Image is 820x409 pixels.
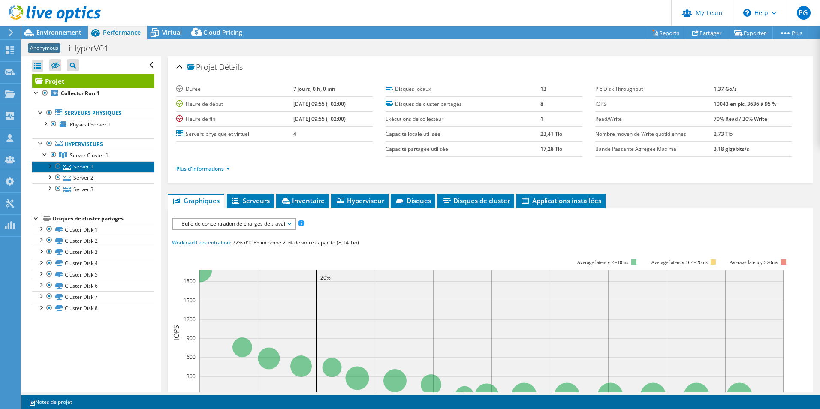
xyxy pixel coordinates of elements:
label: Heure de fin [176,115,293,123]
text: 1200 [184,316,196,323]
span: Bulle de concentration de charges de travail [177,219,291,229]
span: Projet [187,63,217,72]
a: Cluster Disk 1 [32,224,154,235]
label: Durée [176,85,293,93]
a: Collector Run 1 [32,88,154,99]
b: 10043 en pic, 3636 à 95 % [714,100,776,108]
a: Serveurs physiques [32,108,154,119]
a: Cluster Disk 4 [32,258,154,269]
label: Capacité locale utilisée [386,130,540,138]
span: 72% d'IOPS incombe 20% de votre capacité (8,14 Tio) [232,239,359,246]
span: Détails [219,62,243,72]
span: Graphiques [172,196,220,205]
text: 1500 [184,297,196,304]
b: 70% Read / 30% Write [714,115,767,123]
b: 7 jours, 0 h, 0 mn [293,85,335,93]
span: Virtual [162,28,182,36]
label: Servers physique et virtuel [176,130,293,138]
label: Capacité partagée utilisée [386,145,540,153]
span: PG [797,6,811,20]
label: Exécutions de collecteur [386,115,540,123]
a: Notes de projet [23,397,78,407]
a: Projet [32,74,154,88]
b: 2,73 Tio [714,130,733,138]
text: 600 [187,353,196,361]
span: Disques [395,196,431,205]
tspan: Average latency <=10ms [577,259,628,265]
a: Hyperviseurs [32,138,154,150]
a: Partager [686,26,728,39]
h1: iHyperV01 [65,44,122,53]
a: Server 1 [32,161,154,172]
b: 1,37 Go/s [714,85,737,93]
label: IOPS [595,100,714,108]
a: Cluster Disk 8 [32,303,154,314]
span: Applications installées [521,196,601,205]
label: Disques de cluster partagés [386,100,540,108]
b: 8 [540,100,543,108]
a: Cluster Disk 3 [32,247,154,258]
a: Reports [645,26,686,39]
text: Average latency >20ms [730,259,778,265]
label: Nombre moyen de Write quotidiennes [595,130,714,138]
span: Serveurs [231,196,270,205]
a: Cluster Disk 5 [32,269,154,280]
text: IOPS [172,325,181,340]
span: Inventaire [280,196,325,205]
div: Disques de cluster partagés [53,214,154,224]
span: Disques de cluster [442,196,510,205]
b: Collector Run 1 [61,90,99,97]
a: Cluster Disk 6 [32,280,154,291]
span: Anonymous [28,43,60,53]
a: Server 3 [32,183,154,195]
a: Server Cluster 1 [32,150,154,161]
a: Physical Server 1 [32,119,154,130]
span: Physical Server 1 [70,121,111,128]
b: [DATE] 09:55 (+02:00) [293,115,346,123]
span: Cloud Pricing [203,28,242,36]
b: 17,28 Tio [540,145,562,153]
text: 900 [187,334,196,342]
span: Server Cluster 1 [70,152,109,159]
label: Disques locaux [386,85,540,93]
b: [DATE] 09:55 (+02:00) [293,100,346,108]
span: Hyperviseur [335,196,384,205]
tspan: Average latency 10<=20ms [651,259,708,265]
b: 1 [540,115,543,123]
a: Cluster Disk 7 [32,291,154,302]
label: Bande Passante Agrégée Maximal [595,145,714,153]
a: Cluster Disk 2 [32,235,154,246]
b: 23,41 Tio [540,130,562,138]
a: Plus d'informations [176,165,230,172]
text: 0 [193,391,196,399]
b: 4 [293,130,296,138]
b: 3,18 gigabits/s [714,145,749,153]
text: 1800 [184,277,196,285]
span: Environnement [36,28,81,36]
label: Heure de début [176,100,293,108]
b: 13 [540,85,546,93]
a: Exporter [728,26,773,39]
a: Server 2 [32,172,154,183]
span: Workload Concentration: [172,239,231,246]
text: 20% [320,274,331,281]
text: 300 [187,373,196,380]
span: Performance [103,28,141,36]
label: Pic Disk Throughput [595,85,714,93]
label: Read/Write [595,115,714,123]
svg: \n [743,9,751,17]
a: Plus [772,26,809,39]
